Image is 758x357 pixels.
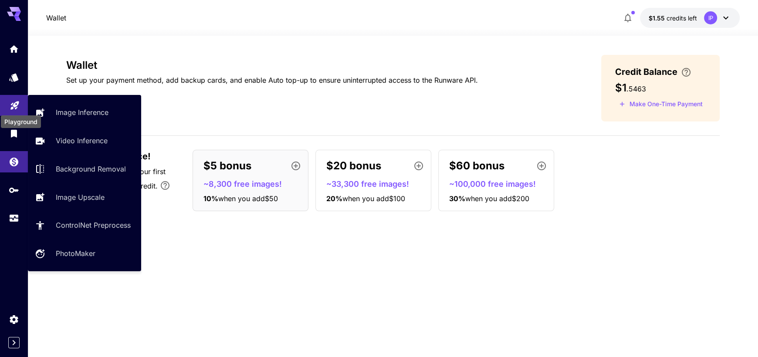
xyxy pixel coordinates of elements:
[66,75,478,85] p: Set up your payment method, add backup cards, and enable Auto top-up to ensure uninterrupted acce...
[615,65,677,78] span: Credit Balance
[649,13,697,23] div: $1.5463
[10,97,20,108] div: Playground
[203,158,251,174] p: $5 bonus
[46,13,66,23] p: Wallet
[56,220,131,230] p: ControlNet Preprocess
[9,185,19,195] div: API Keys
[28,215,141,236] a: ControlNet Preprocess
[218,194,278,203] span: when you add $50
[46,13,66,23] nav: breadcrumb
[66,59,478,71] h3: Wallet
[326,194,342,203] span: 20 %
[649,14,667,22] span: $1.55
[9,314,19,325] div: Settings
[9,128,19,139] div: Library
[1,115,41,128] div: Playground
[677,67,695,77] button: Enter your card details and choose an Auto top-up amount to avoid service interruptions. We'll au...
[28,130,141,152] a: Video Inference
[56,192,105,202] p: Image Upscale
[56,107,108,118] p: Image Inference
[203,178,305,190] p: ~8,300 free images!
[9,154,19,165] div: Wallet
[326,158,381,174] p: $20 bonus
[56,248,95,259] p: PhotoMaker
[326,178,427,190] p: ~33,300 free images!
[28,186,141,208] a: Image Upscale
[56,164,126,174] p: Background Removal
[8,337,20,348] button: Expand sidebar
[449,178,550,190] p: ~100,000 free images!
[28,243,141,264] a: PhotoMaker
[465,194,529,203] span: when you add $200
[9,44,19,54] div: Home
[9,72,19,83] div: Models
[667,14,697,22] span: credits left
[342,194,405,203] span: when you add $100
[203,194,218,203] span: 10 %
[640,8,740,28] button: $1.5463
[28,102,141,123] a: Image Inference
[156,177,174,194] button: Bonus applies only to your first payment, up to 30% on the first $1,000.
[449,194,465,203] span: 30 %
[626,84,646,93] span: . 5463
[615,81,626,94] span: $1
[56,135,108,146] p: Video Inference
[615,98,707,111] button: Make a one-time, non-recurring payment
[449,158,504,174] p: $60 bonus
[704,11,717,24] div: IP
[28,158,141,180] a: Background Removal
[9,213,19,224] div: Usage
